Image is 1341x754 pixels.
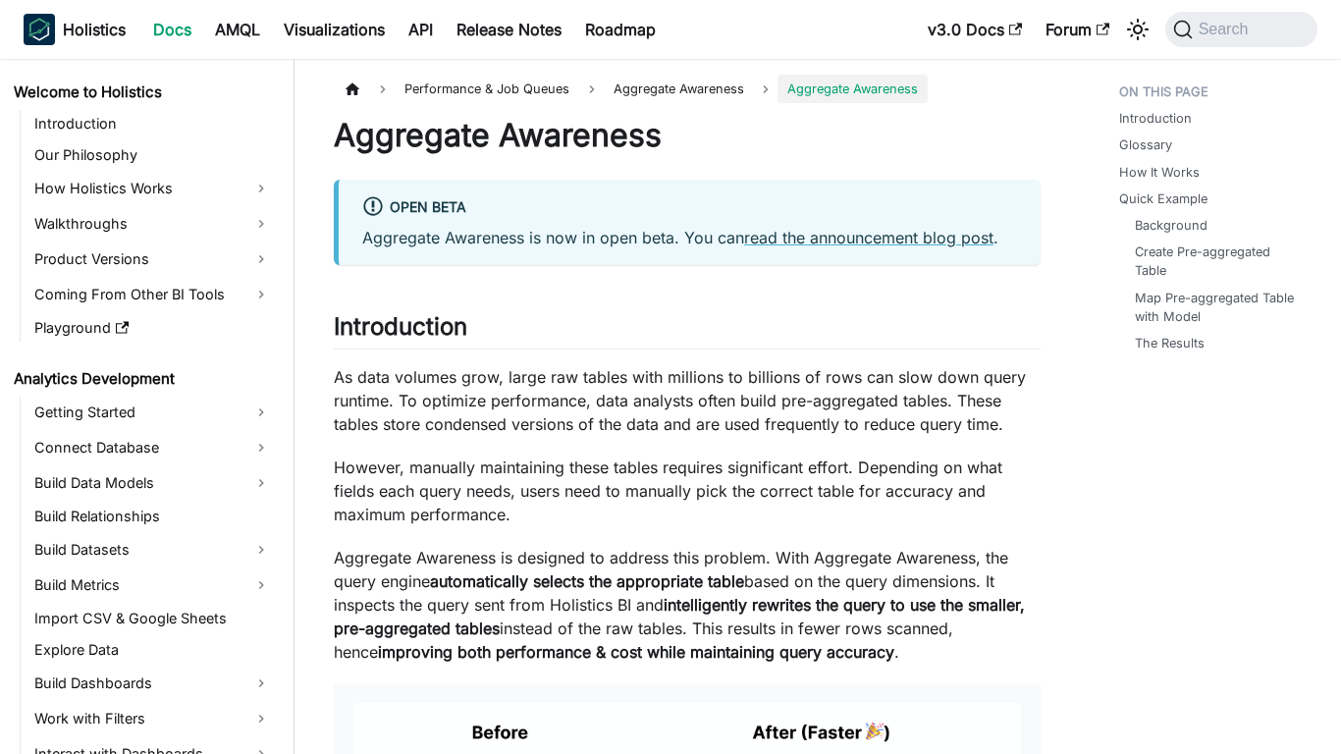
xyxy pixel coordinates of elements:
[1165,12,1317,47] button: Search (Command+K)
[1119,135,1172,154] a: Glossary
[1135,216,1207,235] a: Background
[24,14,55,45] img: Holistics
[334,312,1041,350] h2: Introduction
[395,75,579,103] span: Performance & Job Queues
[24,14,126,45] a: HolisticsHolisticsHolistics
[334,116,1041,155] h1: Aggregate Awareness
[362,226,1017,249] p: Aggregate Awareness is now in open beta. You can .
[28,605,277,632] a: Import CSV & Google Sheets
[334,546,1041,664] p: Aggregate Awareness is designed to address this problem. With Aggregate Awareness, the query engi...
[778,75,928,103] span: Aggregate Awareness
[63,18,126,41] b: Holistics
[1135,334,1205,352] a: The Results
[334,75,371,103] a: Home page
[8,79,277,106] a: Welcome to Holistics
[28,397,277,428] a: Getting Started
[28,173,277,204] a: How Holistics Works
[141,14,203,45] a: Docs
[334,456,1041,526] p: However, manually maintaining these tables requires significant effort. Depending on what fields ...
[1034,14,1121,45] a: Forum
[28,467,277,499] a: Build Data Models
[573,14,668,45] a: Roadmap
[604,75,754,103] span: Aggregate Awareness
[378,642,894,662] strong: improving both performance & cost while maintaining query accuracy
[445,14,573,45] a: Release Notes
[28,636,277,664] a: Explore Data
[28,503,277,530] a: Build Relationships
[28,279,277,310] a: Coming From Other BI Tools
[1122,14,1153,45] button: Switch between dark and light mode (currently system mode)
[1119,163,1200,182] a: How It Works
[397,14,445,45] a: API
[28,432,277,463] a: Connect Database
[1135,289,1303,326] a: Map Pre-aggregated Table with Model
[1119,109,1192,128] a: Introduction
[430,571,744,591] strong: automatically selects the appropriate table
[334,365,1041,436] p: As data volumes grow, large raw tables with millions to billions of rows can slow down query runt...
[28,534,277,565] a: Build Datasets
[362,195,1017,221] div: Open Beta
[744,228,993,247] a: read the announcement blog post
[28,110,277,137] a: Introduction
[28,703,277,734] a: Work with Filters
[334,595,1025,638] strong: intelligently rewrites the query to use the smaller, pre-aggregated tables
[1119,189,1207,208] a: Quick Example
[28,569,277,601] a: Build Metrics
[28,243,277,275] a: Product Versions
[334,75,1041,103] nav: Breadcrumbs
[272,14,397,45] a: Visualizations
[28,208,277,240] a: Walkthroughs
[28,141,277,169] a: Our Philosophy
[203,14,272,45] a: AMQL
[28,668,277,699] a: Build Dashboards
[916,14,1034,45] a: v3.0 Docs
[1193,21,1261,38] span: Search
[1135,242,1303,280] a: Create Pre-aggregated Table
[28,314,277,342] a: Playground
[8,365,277,393] a: Analytics Development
